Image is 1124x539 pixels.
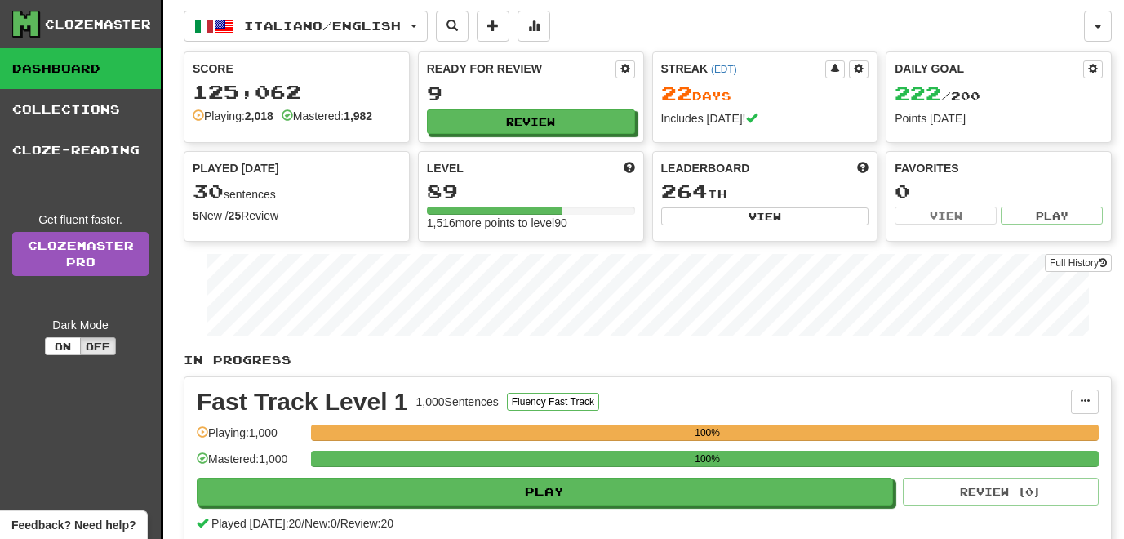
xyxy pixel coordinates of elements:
[340,517,393,530] span: Review: 20
[244,19,401,33] span: Italiano / English
[661,160,750,176] span: Leaderboard
[11,517,136,533] span: Open feedback widget
[427,181,635,202] div: 89
[184,11,428,42] button: Italiano/English
[193,82,401,102] div: 125,062
[211,517,301,530] span: Played [DATE]: 20
[895,60,1083,78] div: Daily Goal
[12,232,149,276] a: ClozemasterPro
[427,160,464,176] span: Level
[477,11,509,42] button: Add sentence to collection
[661,60,826,77] div: Streak
[857,160,869,176] span: This week in points, UTC
[193,180,224,203] span: 30
[193,108,273,124] div: Playing:
[304,517,337,530] span: New: 0
[895,82,941,105] span: 222
[45,337,81,355] button: On
[45,16,151,33] div: Clozemaster
[427,215,635,231] div: 1,516 more points to level 90
[427,109,635,134] button: Review
[895,181,1103,202] div: 0
[416,394,499,410] div: 1,000 Sentences
[895,110,1103,127] div: Points [DATE]
[518,11,550,42] button: More stats
[507,393,599,411] button: Fluency Fast Track
[197,451,303,478] div: Mastered: 1,000
[193,181,401,203] div: sentences
[229,209,242,222] strong: 25
[1045,254,1112,272] button: Full History
[903,478,1099,506] button: Review (0)
[301,517,304,530] span: /
[316,451,1099,467] div: 100%
[12,317,149,333] div: Dark Mode
[661,110,869,127] div: Includes [DATE]!
[337,517,340,530] span: /
[661,181,869,203] div: th
[895,160,1103,176] div: Favorites
[427,83,635,104] div: 9
[193,209,199,222] strong: 5
[711,64,737,75] a: (EDT)
[193,60,401,77] div: Score
[436,11,469,42] button: Search sentences
[1001,207,1103,225] button: Play
[12,212,149,228] div: Get fluent faster.
[895,207,997,225] button: View
[661,83,869,105] div: Day s
[193,207,401,224] div: New / Review
[197,390,408,414] div: Fast Track Level 1
[197,425,303,452] div: Playing: 1,000
[80,337,116,355] button: Off
[427,60,615,77] div: Ready for Review
[245,109,273,122] strong: 2,018
[661,207,869,225] button: View
[624,160,635,176] span: Score more points to level up
[661,82,692,105] span: 22
[282,108,372,124] div: Mastered:
[197,478,893,506] button: Play
[661,180,708,203] span: 264
[344,109,372,122] strong: 1,982
[184,352,1112,368] p: In Progress
[895,89,980,103] span: / 200
[193,160,279,176] span: Played [DATE]
[316,425,1099,441] div: 100%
